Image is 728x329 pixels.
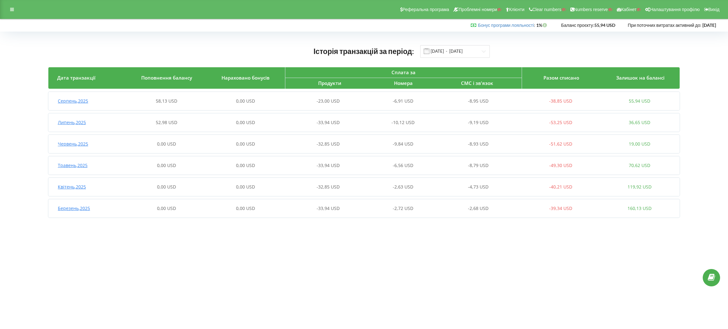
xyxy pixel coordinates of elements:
[478,22,534,28] a: Бонус програми лояльності
[629,119,650,125] span: 36,65 USD
[621,7,637,12] span: Кабінет
[708,7,719,12] span: Вихід
[403,7,449,12] span: Реферальна програма
[561,22,594,28] span: Баланс проєкту:
[391,69,416,75] span: Сплата за
[532,7,561,12] span: Clear numbers
[594,22,615,28] strong: 55,94 USD
[509,7,525,12] span: Клієнти
[393,184,413,190] span: -2,63 USD
[629,162,650,168] span: 70,62 USD
[536,22,549,28] strong: 1%
[468,98,488,104] span: -8,95 USD
[236,98,255,104] span: 0,00 USD
[313,47,414,56] span: Історія транзакцій за період:
[543,75,579,81] span: Разом списано
[650,7,700,12] span: Налаштування профілю
[478,22,535,28] span: :
[58,98,88,104] span: Серпень , 2025
[468,184,488,190] span: -4,73 USD
[468,141,488,147] span: -8,93 USD
[236,119,255,125] span: 0,00 USD
[58,162,88,168] span: Травень , 2025
[157,205,176,211] span: 0,00 USD
[549,205,572,211] span: -39,34 USD
[629,141,650,147] span: 19,00 USD
[549,162,572,168] span: -49,30 USD
[318,80,341,86] span: Продукти
[628,22,701,28] span: При поточних витратах активний до:
[236,162,255,168] span: 0,00 USD
[458,7,497,12] span: Проблемні номери
[317,119,340,125] span: -33,94 USD
[236,205,255,211] span: 0,00 USD
[58,141,88,147] span: Червень , 2025
[468,162,488,168] span: -8,79 USD
[628,184,652,190] span: 119,92 USD
[141,75,192,81] span: Поповнення балансу
[157,141,176,147] span: 0,00 USD
[317,205,340,211] span: -33,94 USD
[156,98,177,104] span: 58,13 USD
[468,119,488,125] span: -9,19 USD
[236,141,255,147] span: 0,00 USD
[616,75,664,81] span: Залишок на балансі
[394,80,413,86] span: Номера
[393,205,413,211] span: -2,72 USD
[393,141,413,147] span: -9,84 USD
[157,162,176,168] span: 0,00 USD
[629,98,650,104] span: 55,94 USD
[393,162,413,168] span: -6,56 USD
[702,22,716,28] strong: [DATE]
[317,141,340,147] span: -32,85 USD
[236,184,255,190] span: 0,00 USD
[157,184,176,190] span: 0,00 USD
[549,184,572,190] span: -40,21 USD
[57,75,95,81] span: Дата транзакції
[221,75,270,81] span: Нараховано бонусів
[58,205,90,211] span: Березень , 2025
[317,184,340,190] span: -32,85 USD
[574,7,608,12] span: Numbers reserve
[58,184,86,190] span: Квітень , 2025
[549,98,572,104] span: -38,85 USD
[628,205,652,211] span: 160,13 USD
[156,119,177,125] span: 52,98 USD
[468,205,488,211] span: -2,68 USD
[549,141,572,147] span: -51,62 USD
[391,119,415,125] span: -10,12 USD
[317,98,340,104] span: -23,00 USD
[58,119,86,125] span: Липень , 2025
[393,98,413,104] span: -6,91 USD
[461,80,493,86] span: СМС і зв'язок
[317,162,340,168] span: -33,94 USD
[549,119,572,125] span: -53,25 USD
